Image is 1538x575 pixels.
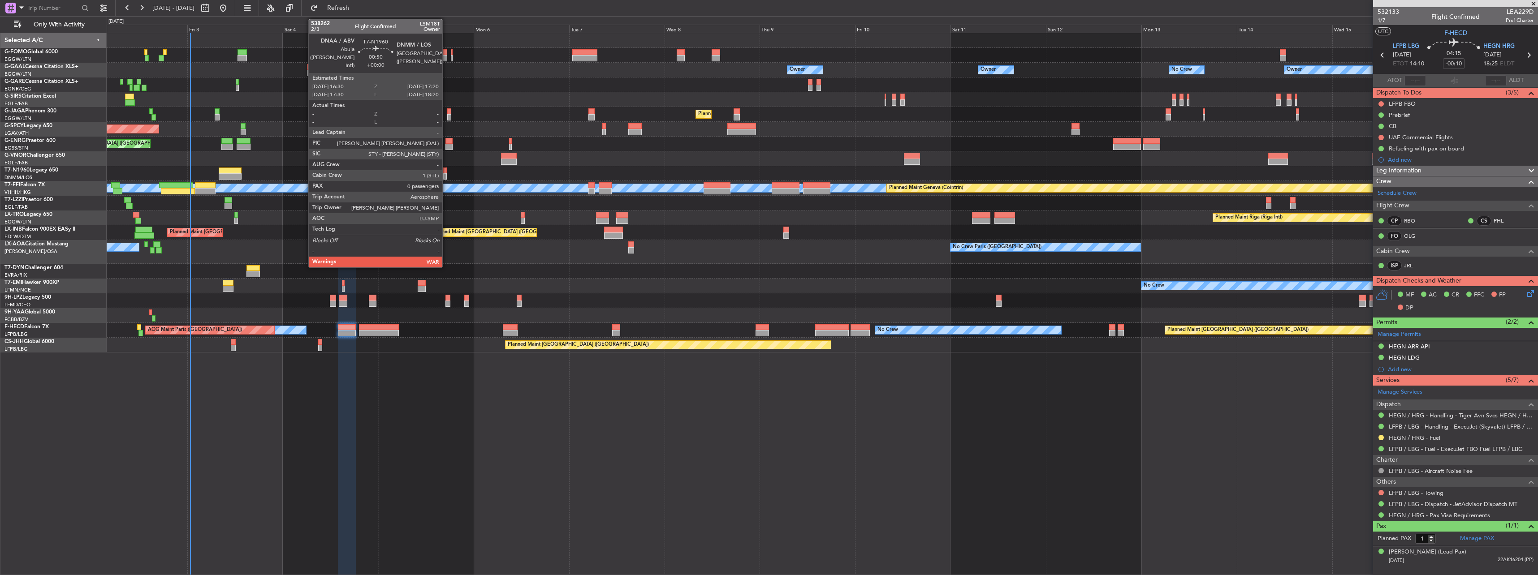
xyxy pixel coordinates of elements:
span: T7-DYN [4,265,25,270]
div: Owner [981,63,996,77]
span: 22AK16204 (PP) [1498,556,1534,564]
a: EGSS/STN [4,145,28,151]
span: LFPB LBG [1393,42,1419,51]
span: (3/5) [1506,88,1519,97]
a: EGGW/LTN [4,219,31,225]
a: LFPB/LBG [4,331,28,338]
a: G-GARECessna Citation XLS+ [4,79,78,84]
a: Manage Permits [1378,330,1421,339]
label: Planned PAX [1378,534,1411,543]
a: OLG [1404,232,1424,240]
a: LFPB / LBG - Towing [1389,489,1443,497]
span: G-VNOR [4,153,26,158]
div: Flight Confirmed [1431,12,1480,21]
a: T7-LZZIPraetor 600 [4,197,53,202]
a: LX-INBFalcon 900EX EASy II [4,227,75,232]
span: LX-AOA [4,241,25,247]
span: (1/1) [1506,521,1519,530]
span: Cabin Crew [1376,246,1410,257]
span: LX-TRO [4,212,24,217]
span: [DATE] [1483,51,1502,60]
span: DP [1405,304,1413,313]
div: Sat 11 [950,25,1046,33]
div: No Crew [877,323,898,337]
div: [DATE] [108,18,124,26]
div: Planned Maint [GEOGRAPHIC_DATA] [170,226,255,239]
a: HEGN / HRG - Handling - Tiger Avn Svcs HEGN / HRG [1389,412,1534,419]
div: ISP [1387,261,1402,270]
a: EGGW/LTN [4,56,31,63]
a: LGAV/ATH [4,130,29,137]
span: 14:10 [1410,60,1424,69]
a: EDLW/DTM [4,233,31,240]
div: Fri 10 [855,25,950,33]
span: G-SPCY [4,123,24,129]
span: G-GARE [4,79,25,84]
a: LFPB/LBG [4,346,28,352]
span: (5/7) [1506,375,1519,385]
span: G-GAAL [4,64,25,69]
span: Flight Crew [1376,201,1409,211]
a: LFMN/NCE [4,287,31,293]
span: ALDT [1509,76,1524,85]
div: Owner [1287,63,1302,77]
div: Mon 6 [474,25,569,33]
a: PHL [1494,217,1514,225]
span: Crew [1376,176,1391,187]
a: LX-AOACitation Mustang [4,241,69,247]
a: FCBB/BZV [4,316,28,323]
input: Trip Number [27,1,79,15]
div: Planned Maint [GEOGRAPHIC_DATA] ([GEOGRAPHIC_DATA]) [508,338,649,352]
span: G-JAGA [4,108,25,114]
div: HEGN LDG [1389,354,1420,361]
a: LX-TROLegacy 650 [4,212,52,217]
div: Wed 8 [665,25,760,33]
span: F-HECD [1444,28,1467,38]
a: DNMM/LOS [4,174,32,181]
div: Add new [1388,365,1534,373]
a: CS-JHHGlobal 6000 [4,339,54,344]
input: --:-- [1404,75,1426,86]
a: G-GAALCessna Citation XLS+ [4,64,78,69]
span: [DATE] - [DATE] [152,4,194,12]
span: 532133 [1378,7,1399,17]
span: Permits [1376,318,1397,328]
a: EGGW/LTN [4,115,31,122]
div: CB [1389,122,1396,130]
a: Manage PAX [1460,534,1494,543]
span: T7-FFI [4,182,20,188]
span: Services [1376,375,1400,386]
span: CS-JHH [4,339,24,344]
button: Only With Activity [10,17,97,32]
span: G-FOMO [4,49,27,55]
a: G-FOMOGlobal 6000 [4,49,58,55]
span: T7-LZZI [4,197,23,202]
a: [PERSON_NAME]/QSA [4,248,57,255]
span: G-ENRG [4,138,26,143]
span: T7-EMI [4,280,22,285]
span: Charter [1376,455,1398,465]
a: LFPB / LBG - Fuel - ExecuJet FBO Fuel LFPB / LBG [1389,445,1523,453]
div: No Crew Paris ([GEOGRAPHIC_DATA]) [953,240,1041,254]
span: [DATE] [1393,51,1411,60]
span: HEGN HRG [1483,42,1515,51]
a: G-VNORChallenger 650 [4,153,65,158]
a: HEGN / HRG - Pax Visa Requirements [1389,511,1490,519]
span: ATOT [1387,76,1402,85]
div: Wed 15 [1332,25,1428,33]
span: LEA229D [1506,7,1534,17]
div: Tue 7 [569,25,665,33]
div: Sat 4 [283,25,378,33]
span: ELDT [1500,60,1514,69]
span: MF [1405,291,1414,300]
span: AC [1429,291,1437,300]
a: LFPB / LBG - Handling - ExecuJet (Skyvalet) LFPB / LBG [1389,423,1534,430]
span: FFC [1474,291,1484,300]
div: Thu 9 [760,25,855,33]
span: Dispatch To-Dos [1376,88,1421,98]
a: 9H-YAAGlobal 5000 [4,309,55,315]
a: LFPB / LBG - Aircraft Noise Fee [1389,467,1473,475]
div: Planned Maint Geneva (Cointrin) [889,181,963,195]
span: Pref Charter [1506,17,1534,24]
a: G-SIRSCitation Excel [4,94,56,99]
